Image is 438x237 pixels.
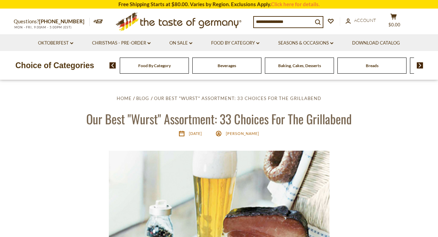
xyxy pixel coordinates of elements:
[278,63,321,68] a: Baking, Cakes, Desserts
[354,17,376,23] span: Account
[346,17,376,24] a: Account
[92,39,151,47] a: Christmas - PRE-ORDER
[189,131,202,136] time: [DATE]
[366,63,378,68] a: Breads
[38,39,73,47] a: Oktoberfest
[169,39,192,47] a: On Sale
[383,13,404,30] button: $0.00
[218,63,236,68] a: Beverages
[417,62,423,68] img: next arrow
[352,39,400,47] a: Download Catalog
[278,39,333,47] a: Seasons & Occasions
[117,96,132,101] a: Home
[138,63,171,68] a: Food By Category
[211,39,259,47] a: Food By Category
[109,62,116,68] img: previous arrow
[226,131,259,136] span: [PERSON_NAME]
[21,111,417,126] h1: Our Best "Wurst" Assortment: 33 Choices For The Grillabend
[14,17,90,26] p: Questions?
[154,96,321,101] a: Our Best "Wurst" Assortment: 33 Choices For The Grillabend
[136,96,149,101] a: Blog
[14,25,72,29] span: MON - FRI, 9:00AM - 5:00PM (EST)
[388,22,400,27] span: $0.00
[271,1,320,7] a: Click here for details.
[39,18,85,24] a: [PHONE_NUMBER]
